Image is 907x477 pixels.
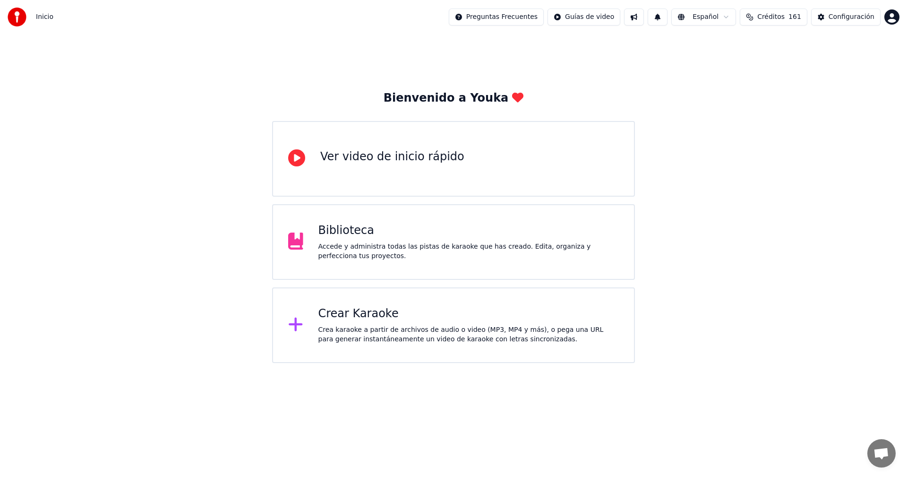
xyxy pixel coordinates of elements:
button: Configuración [811,9,881,26]
div: Crear Karaoke [318,306,619,321]
nav: breadcrumb [36,12,53,22]
span: Inicio [36,12,53,22]
img: youka [8,8,26,26]
div: Configuración [829,12,874,22]
div: Biblioteca [318,223,619,238]
button: Preguntas Frecuentes [449,9,544,26]
div: Open chat [867,439,896,468]
span: 161 [788,12,801,22]
button: Guías de video [548,9,620,26]
div: Crea karaoke a partir de archivos de audio o video (MP3, MP4 y más), o pega una URL para generar ... [318,325,619,344]
div: Bienvenido a Youka [384,91,524,106]
span: Créditos [757,12,785,22]
button: Créditos161 [740,9,807,26]
div: Accede y administra todas las pistas de karaoke que has creado. Edita, organiza y perfecciona tus... [318,242,619,261]
div: Ver video de inicio rápido [320,149,464,165]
